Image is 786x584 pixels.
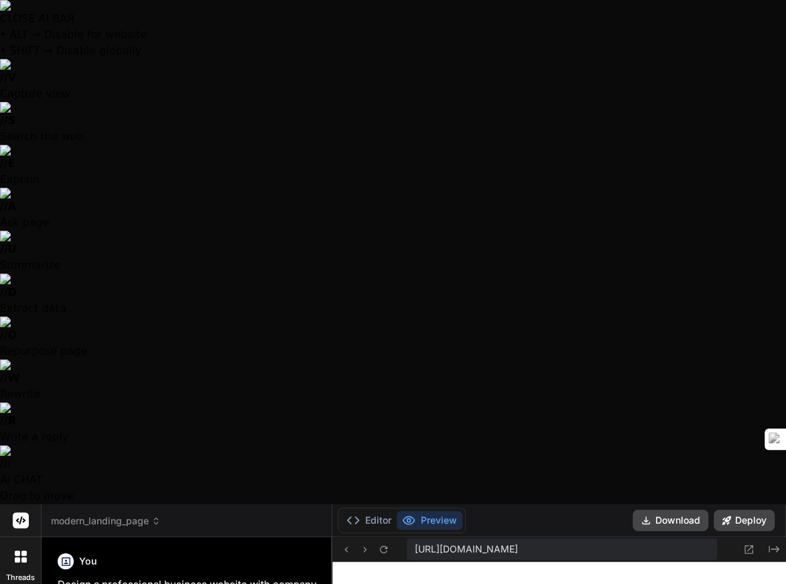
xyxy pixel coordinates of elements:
[633,510,708,531] button: Download
[6,572,35,583] label: threads
[397,511,462,530] button: Preview
[79,554,97,568] h6: You
[341,511,397,530] button: Editor
[714,510,775,531] button: Deploy
[415,542,518,556] span: [URL][DOMAIN_NAME]
[51,514,161,528] span: modern_landing_page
